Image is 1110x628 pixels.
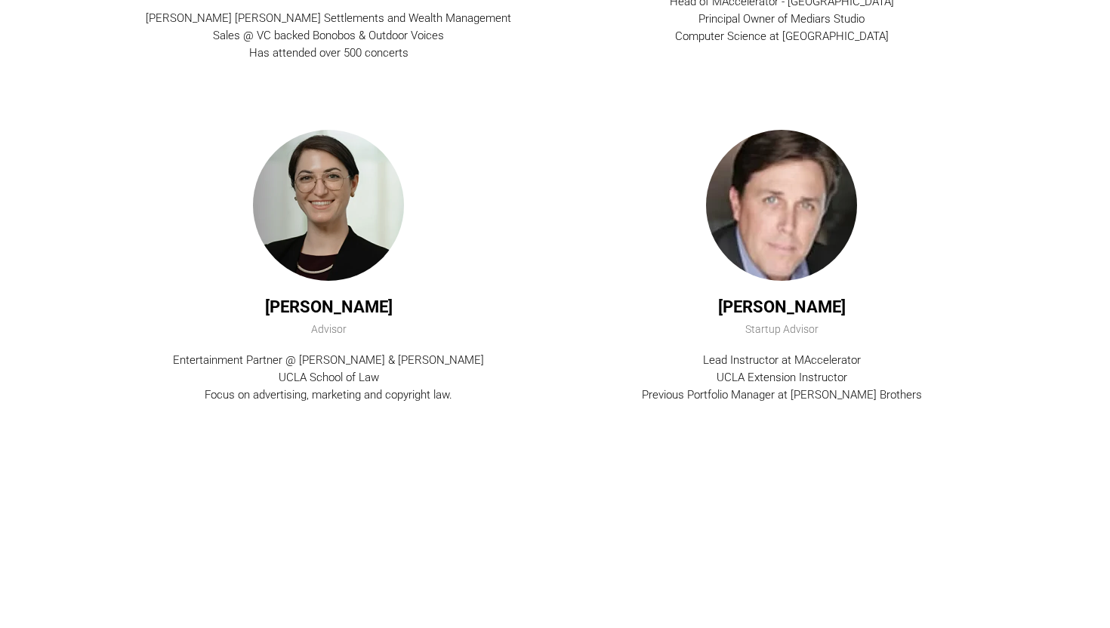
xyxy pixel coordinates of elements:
[585,296,978,319] div: [PERSON_NAME]
[132,10,525,63] div: [PERSON_NAME] [PERSON_NAME] Settlements and Wealth Management Sales @ VC backed Bonobos & Outdoor...
[585,352,978,405] div: Lead Instructor at MAccelerator UCLA Extension Instructor Previous Portfolio Manager at [PERSON_N...
[132,322,525,338] div: Advisor
[132,352,525,405] div: Entertainment Partner @ [PERSON_NAME] & [PERSON_NAME] UCLA School of Law Focus on advertising, ma...
[585,322,978,338] div: Startup Advisor
[132,296,525,319] div: [PERSON_NAME]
